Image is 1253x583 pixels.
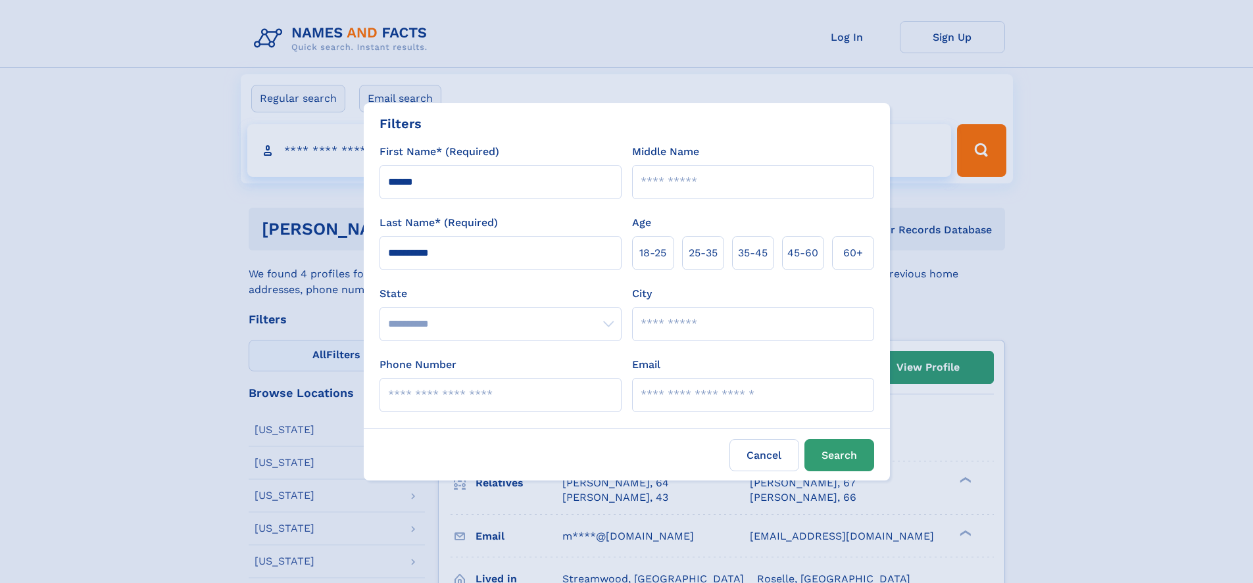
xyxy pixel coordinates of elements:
label: State [380,286,622,302]
span: 18‑25 [639,245,666,261]
label: Age [632,215,651,231]
div: Filters [380,114,422,133]
label: Email [632,357,660,373]
label: Phone Number [380,357,456,373]
label: City [632,286,652,302]
span: 35‑45 [738,245,768,261]
label: Middle Name [632,144,699,160]
span: 60+ [843,245,863,261]
label: Last Name* (Required) [380,215,498,231]
label: Cancel [729,439,799,471]
span: 45‑60 [787,245,818,261]
label: First Name* (Required) [380,144,499,160]
button: Search [804,439,874,471]
span: 25‑35 [689,245,718,261]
